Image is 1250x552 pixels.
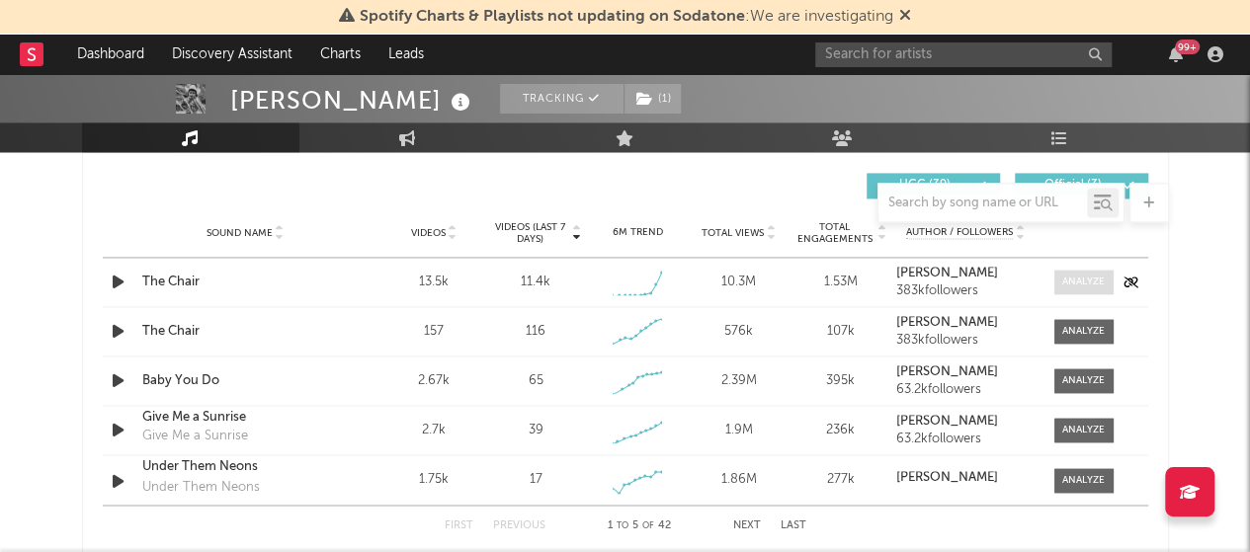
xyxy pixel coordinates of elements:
[142,408,349,428] a: Give Me a Sunrise
[867,173,1000,198] button: UGC(39)
[142,371,349,391] a: Baby You Do
[142,273,349,292] a: The Chair
[896,334,1034,348] div: 383k followers
[306,35,375,74] a: Charts
[896,415,1034,429] a: [PERSON_NAME]
[528,421,542,440] div: 39
[896,267,998,279] strong: [PERSON_NAME]
[591,225,683,240] div: 6M Trend
[375,35,438,74] a: Leads
[500,84,624,114] button: Tracking
[896,316,1034,330] a: [PERSON_NAME]
[781,519,806,530] button: Last
[624,84,682,114] span: ( 1 )
[445,519,473,530] button: First
[526,322,545,342] div: 116
[411,227,446,239] span: Videos
[794,322,886,342] div: 107k
[702,227,764,239] span: Total Views
[693,322,785,342] div: 576k
[693,421,785,440] div: 1.9M
[493,519,545,530] button: Previous
[585,513,694,537] div: 1 5 42
[794,371,886,391] div: 395k
[529,470,542,490] div: 17
[815,42,1112,67] input: Search for artists
[896,471,1034,485] a: [PERSON_NAME]
[794,421,886,440] div: 236k
[794,470,886,490] div: 277k
[388,421,480,440] div: 2.7k
[896,383,1034,397] div: 63.2k followers
[878,196,1087,211] input: Search by song name or URL
[158,35,306,74] a: Discovery Assistant
[896,415,998,428] strong: [PERSON_NAME]
[794,273,886,292] div: 1.53M
[63,35,158,74] a: Dashboard
[625,84,681,114] button: (1)
[794,221,875,245] span: Total Engagements
[388,322,480,342] div: 157
[1028,180,1119,192] span: Official ( 3 )
[899,9,911,25] span: Dismiss
[733,519,761,530] button: Next
[693,470,785,490] div: 1.86M
[896,267,1034,280] a: [PERSON_NAME]
[388,273,480,292] div: 13.5k
[896,433,1034,446] div: 63.2k followers
[906,226,1013,239] span: Author / Followers
[142,427,248,446] div: Give Me a Sunrise
[528,371,542,391] div: 65
[896,284,1034,298] div: 383k followers
[896,365,1034,379] a: [PERSON_NAME]
[1015,173,1148,198] button: Official(3)
[142,322,349,342] a: The Chair
[142,477,260,497] div: Under Them Neons
[521,273,550,292] div: 11.4k
[693,273,785,292] div: 10.3M
[230,84,475,117] div: [PERSON_NAME]
[388,470,480,490] div: 1.75k
[896,316,998,329] strong: [PERSON_NAME]
[388,371,480,391] div: 2.67k
[489,221,569,245] span: Videos (last 7 days)
[896,471,998,484] strong: [PERSON_NAME]
[617,520,628,529] span: to
[693,371,785,391] div: 2.39M
[1169,46,1183,62] button: 99+
[360,9,893,25] span: : We are investigating
[896,365,998,378] strong: [PERSON_NAME]
[1175,39,1200,54] div: 99 +
[360,9,745,25] span: Spotify Charts & Playlists not updating on Sodatone
[207,227,273,239] span: Sound Name
[642,520,654,529] span: of
[879,180,970,192] span: UGC ( 39 )
[142,457,349,477] a: Under Them Neons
